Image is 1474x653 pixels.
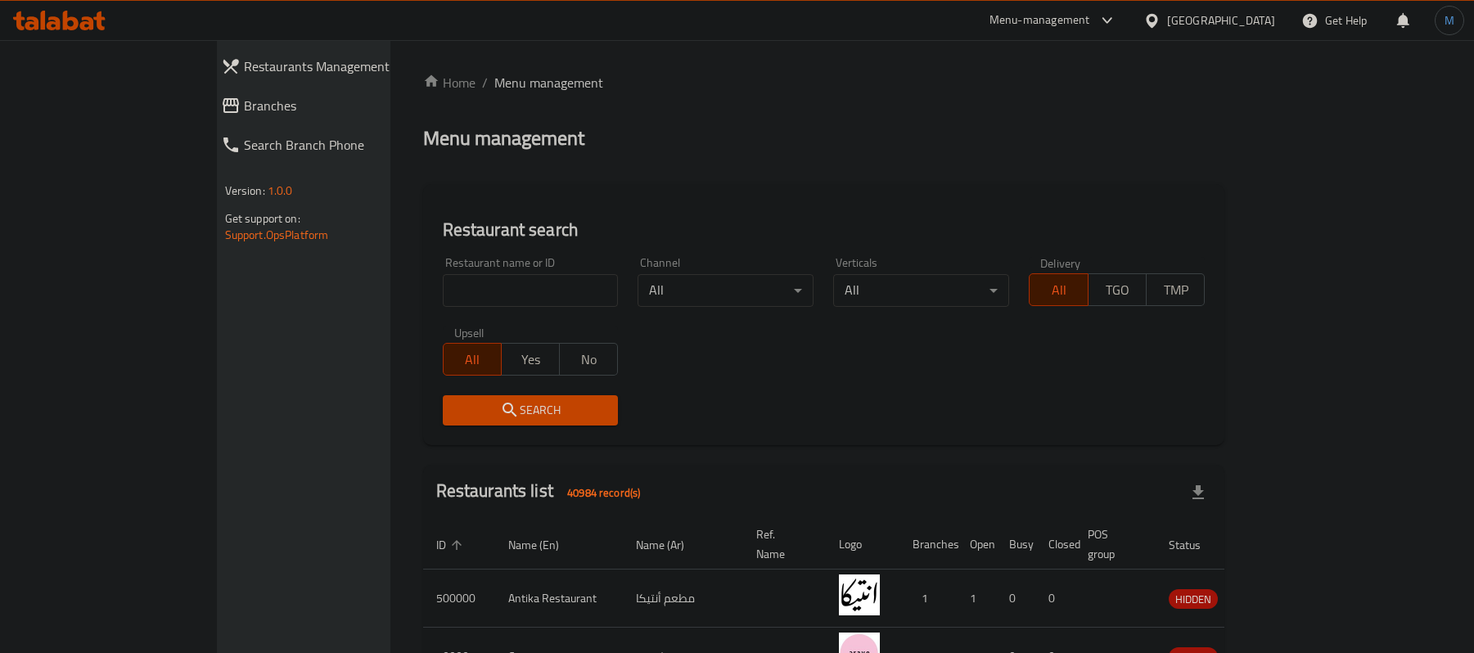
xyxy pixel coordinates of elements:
[482,73,488,92] li: /
[1035,570,1075,628] td: 0
[1167,11,1275,29] div: [GEOGRAPHIC_DATA]
[423,73,1225,92] nav: breadcrumb
[1095,278,1140,302] span: TGO
[443,343,502,376] button: All
[1088,273,1147,306] button: TGO
[423,125,584,151] h2: Menu management
[833,274,1009,307] div: All
[1445,11,1454,29] span: M
[756,525,806,564] span: Ref. Name
[225,208,300,229] span: Get support on:
[638,274,814,307] div: All
[1153,278,1198,302] span: TMP
[899,570,957,628] td: 1
[244,135,450,155] span: Search Branch Phone
[508,535,580,555] span: Name (En)
[1179,473,1218,512] div: Export file
[559,343,618,376] button: No
[1088,525,1136,564] span: POS group
[225,180,265,201] span: Version:
[501,343,560,376] button: Yes
[443,274,619,307] input: Search for restaurant name or ID..
[208,125,463,164] a: Search Branch Phone
[225,224,329,245] a: Support.OpsPlatform
[456,400,606,421] span: Search
[557,485,650,501] span: 40984 record(s)
[1169,590,1218,609] span: HIDDEN
[454,326,485,338] label: Upsell
[208,47,463,86] a: Restaurants Management
[566,348,611,372] span: No
[1169,535,1222,555] span: Status
[1169,589,1218,609] div: HIDDEN
[996,520,1035,570] th: Busy
[1029,273,1088,306] button: All
[436,479,651,506] h2: Restaurants list
[494,73,603,92] span: Menu management
[636,535,705,555] span: Name (Ar)
[826,520,899,570] th: Logo
[268,180,293,201] span: 1.0.0
[450,348,495,372] span: All
[495,570,623,628] td: Antika Restaurant
[839,574,880,615] img: Antika Restaurant
[436,535,467,555] span: ID
[208,86,463,125] a: Branches
[244,96,450,115] span: Branches
[244,56,450,76] span: Restaurants Management
[508,348,553,372] span: Yes
[1040,257,1081,268] label: Delivery
[957,570,996,628] td: 1
[957,520,996,570] th: Open
[899,520,957,570] th: Branches
[1146,273,1205,306] button: TMP
[443,218,1206,242] h2: Restaurant search
[557,480,650,506] div: Total records count
[623,570,743,628] td: مطعم أنتيكا
[996,570,1035,628] td: 0
[1035,520,1075,570] th: Closed
[989,11,1090,30] div: Menu-management
[1036,278,1081,302] span: All
[443,395,619,426] button: Search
